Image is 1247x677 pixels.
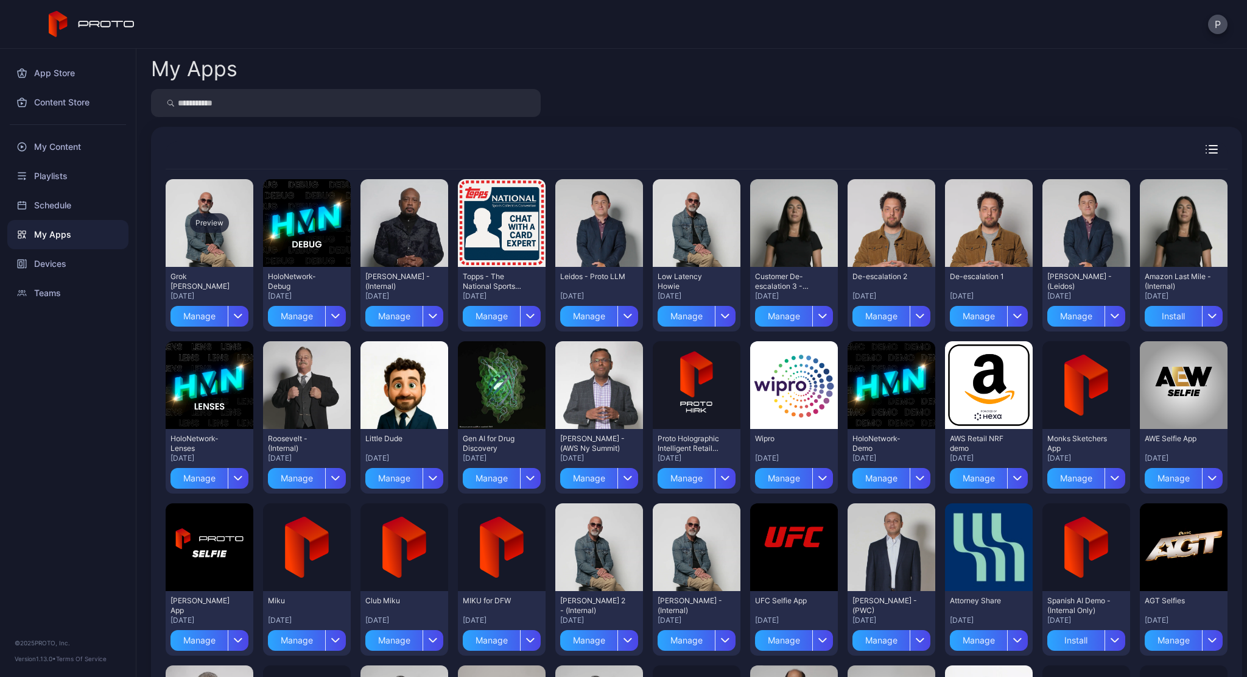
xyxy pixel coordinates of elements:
[560,596,627,615] div: Howie Mandel 2 - (Internal)
[852,596,919,615] div: Mohib - (PWC)
[755,596,822,606] div: UFC Selfie App
[365,434,432,444] div: Little Dude
[560,434,627,453] div: Swami - (AWS Ny Summit)
[755,625,833,651] button: Manage
[365,463,443,489] button: Manage
[268,615,346,625] div: [DATE]
[190,213,229,233] div: Preview
[658,463,736,489] button: Manage
[268,468,325,489] div: Manage
[365,272,432,291] div: Daymond John - (Internal)
[170,434,237,453] div: HoloNetwork-Lenses
[852,625,930,651] button: Manage
[1047,615,1125,625] div: [DATE]
[170,596,237,615] div: David Selfie App
[1145,434,1212,444] div: AWE Selfie App
[365,301,443,327] button: Manage
[268,272,335,291] div: HoloNetwork-Debug
[463,615,541,625] div: [DATE]
[852,630,910,651] div: Manage
[755,630,812,651] div: Manage
[170,468,228,489] div: Manage
[560,625,638,651] button: Manage
[170,453,248,463] div: [DATE]
[755,301,833,327] button: Manage
[365,615,443,625] div: [DATE]
[1047,272,1114,291] div: Eric M - (Leidos)
[560,630,617,651] div: Manage
[950,306,1007,327] div: Manage
[560,301,638,327] button: Manage
[463,463,541,489] button: Manage
[1145,272,1212,291] div: Amazon Last Mile - (Internal)
[7,132,128,161] a: My Content
[268,630,325,651] div: Manage
[950,463,1028,489] button: Manage
[1047,468,1105,489] div: Manage
[658,301,736,327] button: Manage
[268,301,346,327] button: Manage
[1145,596,1212,606] div: AGT Selfies
[658,306,715,327] div: Manage
[463,596,530,606] div: MIKU for DFW
[560,306,617,327] div: Manage
[1047,630,1105,651] div: Install
[658,434,725,453] div: Proto Holographic Intelligent Retail Kiosk (HIRK)
[658,615,736,625] div: [DATE]
[658,625,736,651] button: Manage
[268,434,335,453] div: Roosevelt - (Internal)
[7,249,128,278] a: Devices
[755,468,812,489] div: Manage
[365,468,423,489] div: Manage
[268,596,335,606] div: Miku
[7,161,128,191] a: Playlists
[950,301,1028,327] button: Manage
[560,291,638,301] div: [DATE]
[950,630,1007,651] div: Manage
[1047,306,1105,327] div: Manage
[755,306,812,327] div: Manage
[7,58,128,88] div: App Store
[1047,453,1125,463] div: [DATE]
[658,453,736,463] div: [DATE]
[1047,625,1125,651] button: Install
[950,291,1028,301] div: [DATE]
[852,453,930,463] div: [DATE]
[852,306,910,327] div: Manage
[755,434,822,444] div: Wipro
[463,630,520,651] div: Manage
[151,58,237,79] div: My Apps
[170,630,228,651] div: Manage
[268,306,325,327] div: Manage
[7,278,128,308] a: Teams
[365,630,423,651] div: Manage
[1145,625,1223,651] button: Manage
[950,625,1028,651] button: Manage
[268,463,346,489] button: Manage
[1047,596,1114,615] div: Spanish AI Demo - (Internal Only)
[268,291,346,301] div: [DATE]
[852,463,930,489] button: Manage
[268,625,346,651] button: Manage
[365,625,443,651] button: Manage
[755,453,833,463] div: [DATE]
[950,434,1017,453] div: AWS Retail NRF demo
[950,468,1007,489] div: Manage
[463,272,530,291] div: Topps - The National Sports Card Convention
[852,272,919,282] div: De-escalation 2
[755,272,822,291] div: Customer De-escalation 3 - (Amazon Last Mile)
[170,291,248,301] div: [DATE]
[7,220,128,249] a: My Apps
[852,291,930,301] div: [DATE]
[56,655,107,662] a: Terms Of Service
[755,463,833,489] button: Manage
[7,191,128,220] a: Schedule
[1145,615,1223,625] div: [DATE]
[463,301,541,327] button: Manage
[1145,468,1202,489] div: Manage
